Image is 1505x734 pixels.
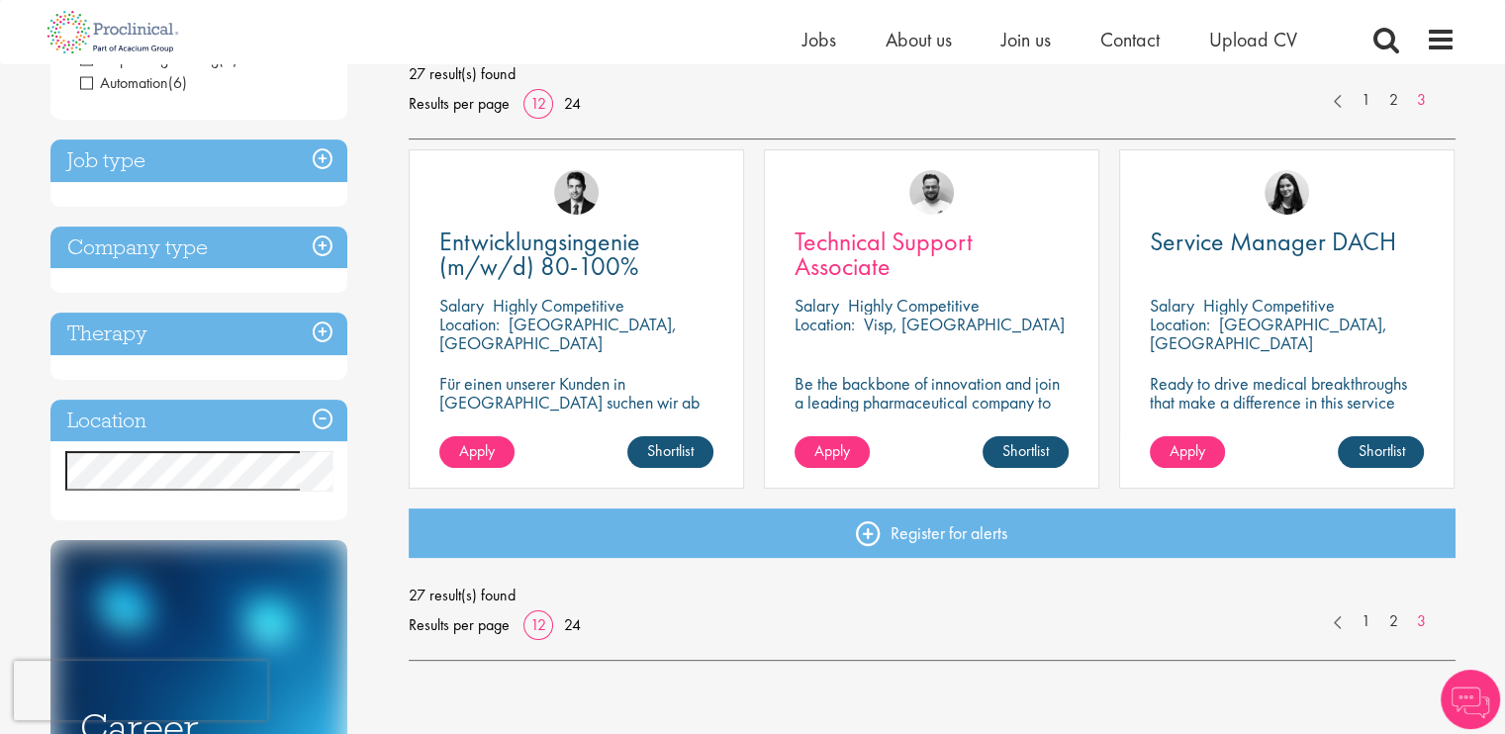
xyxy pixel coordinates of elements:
img: Thomas Wenig [554,170,599,215]
span: Location: [439,313,500,335]
img: Chatbot [1441,670,1500,729]
span: 27 result(s) found [409,59,1456,89]
span: Apply [459,440,495,461]
p: [GEOGRAPHIC_DATA], [GEOGRAPHIC_DATA] [439,313,677,354]
a: Shortlist [983,436,1069,468]
span: Salary [1150,294,1194,317]
a: Jobs [802,27,836,52]
a: Shortlist [627,436,713,468]
span: Entwicklungsingenie (m/w/d) 80-100% [439,225,640,283]
a: About us [886,27,952,52]
iframe: reCAPTCHA [14,661,267,720]
a: Shortlist [1338,436,1424,468]
h3: Therapy [50,313,347,355]
span: Salary [439,294,484,317]
a: Service Manager DACH [1150,229,1424,254]
a: Technical Support Associate [795,229,1069,279]
a: Apply [1150,436,1225,468]
a: Register for alerts [409,508,1456,558]
a: Entwicklungsingenie (m/w/d) 80-100% [439,229,713,279]
a: 12 [523,93,553,114]
a: 24 [557,93,588,114]
p: Für einen unserer Kunden in [GEOGRAPHIC_DATA] suchen wir ab sofort einen Entwicklungsingenieur Ku... [439,374,713,468]
a: Apply [439,436,515,468]
a: 2 [1379,610,1408,633]
a: 1 [1352,89,1380,112]
p: Be the backbone of innovation and join a leading pharmaceutical company to help keep life-changin... [795,374,1069,449]
a: 24 [557,614,588,635]
span: Apply [814,440,850,461]
span: Location: [1150,313,1210,335]
span: Location: [795,313,855,335]
a: 2 [1379,89,1408,112]
h3: Company type [50,227,347,269]
a: 1 [1352,610,1380,633]
span: (6) [168,72,187,93]
a: Contact [1100,27,1160,52]
p: Ready to drive medical breakthroughs that make a difference in this service manager position? [1150,374,1424,430]
p: [GEOGRAPHIC_DATA], [GEOGRAPHIC_DATA] [1150,313,1387,354]
span: Automation [80,72,187,93]
span: Apply [1170,440,1205,461]
p: Highly Competitive [848,294,980,317]
h3: Location [50,400,347,442]
span: Service Manager DACH [1150,225,1396,258]
img: Indre Stankeviciute [1265,170,1309,215]
a: Apply [795,436,870,468]
span: Salary [795,294,839,317]
span: Results per page [409,610,510,640]
span: Automation [80,72,168,93]
span: Technical Support Associate [795,225,973,283]
a: 3 [1407,610,1436,633]
img: Emile De Beer [909,170,954,215]
span: 27 result(s) found [409,581,1456,610]
span: Results per page [409,89,510,119]
a: Join us [1001,27,1051,52]
a: 3 [1407,89,1436,112]
p: Visp, [GEOGRAPHIC_DATA] [864,313,1065,335]
a: 12 [523,614,553,635]
h3: Job type [50,139,347,182]
a: Upload CV [1209,27,1297,52]
p: Highly Competitive [493,294,624,317]
p: Highly Competitive [1203,294,1335,317]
